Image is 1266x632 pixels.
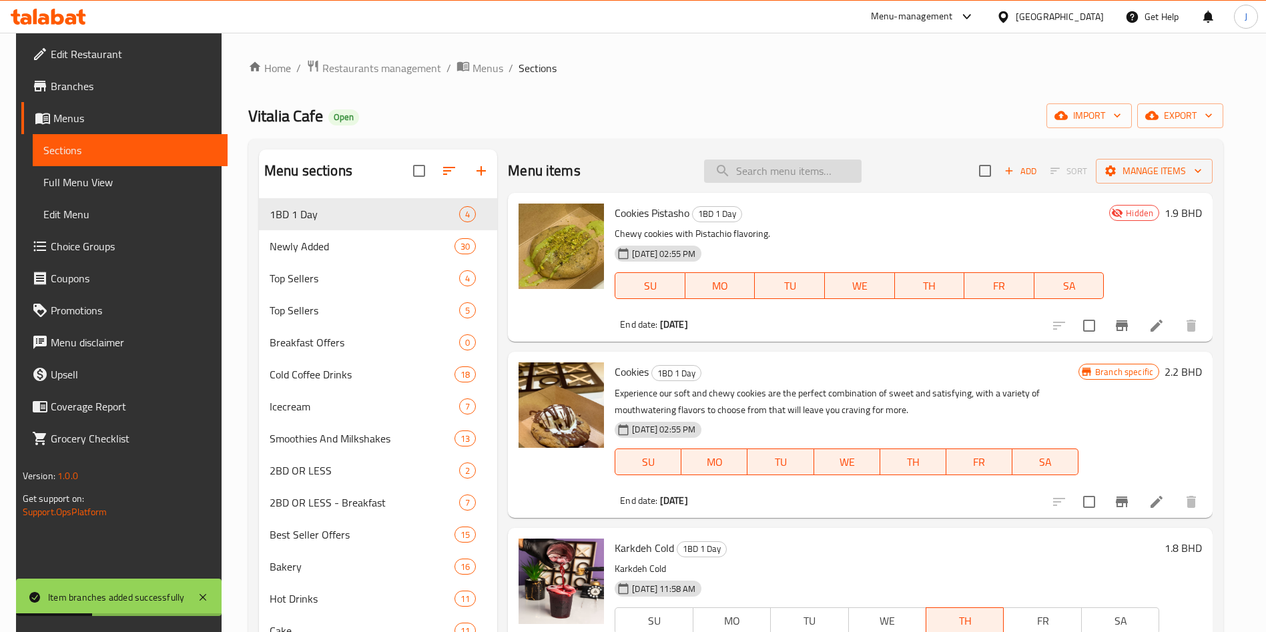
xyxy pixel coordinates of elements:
span: Edit Menu [43,206,217,222]
span: TU [753,452,808,472]
span: Coupons [51,270,217,286]
button: import [1046,103,1132,128]
span: Coverage Report [51,398,217,414]
a: Choice Groups [21,230,228,262]
div: 1BD 1 Day [270,206,459,222]
a: Menus [456,59,503,77]
h6: 1.8 BHD [1165,539,1202,557]
span: [DATE] 02:55 PM [627,248,701,260]
span: 1.0.0 [57,467,78,485]
a: Upsell [21,358,228,390]
span: Add item [999,161,1042,182]
button: FR [946,448,1012,475]
div: Menu-management [871,9,953,25]
button: delete [1175,310,1207,342]
span: Newly Added [270,238,454,254]
button: MO [685,272,755,299]
button: TU [755,272,825,299]
h6: 1.9 BHD [1165,204,1202,222]
span: Best Seller Offers [270,527,454,543]
div: items [454,559,476,575]
a: Edit Menu [33,198,228,230]
div: Breakfast Offers0 [259,326,497,358]
b: [DATE] [660,492,688,509]
span: Cookies [615,362,649,382]
a: Edit menu item [1149,318,1165,334]
span: TU [776,611,843,631]
span: Bakery [270,559,454,575]
span: Sections [519,60,557,76]
span: WE [830,276,890,296]
li: / [296,60,301,76]
span: Branch specific [1090,366,1159,378]
span: Branches [51,78,217,94]
span: 4 [460,272,475,285]
div: items [459,462,476,479]
span: 16 [455,561,475,573]
button: WE [814,448,880,475]
div: items [454,591,476,607]
p: Karkdeh Cold [615,561,1159,577]
span: Version: [23,467,55,485]
span: Hidden [1121,207,1159,220]
button: TH [880,448,946,475]
span: Icecream [270,398,459,414]
span: Smoothies And Milkshakes [270,430,454,446]
a: Coupons [21,262,228,294]
button: Branch-specific-item [1106,310,1138,342]
span: TH [886,452,941,472]
span: Menus [472,60,503,76]
span: Add [1002,164,1038,179]
span: J [1245,9,1247,24]
span: SU [621,276,679,296]
nav: breadcrumb [248,59,1223,77]
div: items [459,398,476,414]
a: Menu disclaimer [21,326,228,358]
span: WE [854,611,921,631]
div: Bakery16 [259,551,497,583]
span: SU [621,611,687,631]
div: 1BD 1 Day [692,206,742,222]
div: Cold Coffee Drinks18 [259,358,497,390]
a: Restaurants management [306,59,441,77]
div: 2BD OR LESS2 [259,454,497,487]
span: Select section [971,157,999,185]
a: Full Menu View [33,166,228,198]
span: Select to update [1075,312,1103,340]
span: FR [952,452,1007,472]
h6: 2.2 BHD [1165,362,1202,381]
div: 1BD 1 Day [677,541,727,557]
span: 1BD 1 Day [693,206,741,222]
span: 2 [460,464,475,477]
div: items [459,270,476,286]
button: Add [999,161,1042,182]
span: Breakfast Offers [270,334,459,350]
button: TU [747,448,814,475]
div: items [459,334,476,350]
button: MO [681,448,747,475]
button: Manage items [1096,159,1213,184]
button: SU [615,272,685,299]
div: items [454,238,476,254]
div: [GEOGRAPHIC_DATA] [1016,9,1104,24]
button: SA [1034,272,1104,299]
span: TH [932,611,998,631]
div: Top Sellers [270,302,459,318]
a: Branches [21,70,228,102]
span: Top Sellers [270,270,459,286]
span: Hot Drinks [270,591,454,607]
p: Experience our soft and chewy cookies are the perfect combination of sweet and satisfying, with a... [615,385,1078,418]
span: FR [970,276,1029,296]
span: Menus [53,110,217,126]
div: items [459,206,476,222]
a: Home [248,60,291,76]
div: Hot Drinks11 [259,583,497,615]
span: [DATE] 02:55 PM [627,423,701,436]
b: [DATE] [660,316,688,333]
a: Promotions [21,294,228,326]
a: Edit menu item [1149,494,1165,510]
